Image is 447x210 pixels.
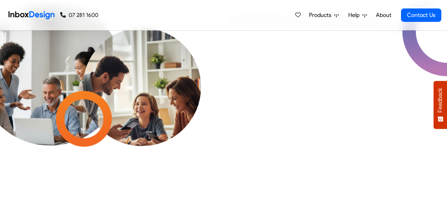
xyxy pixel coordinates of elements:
button: Feedback - Show survey [434,81,447,129]
span: Help [348,11,362,19]
a: Contact Us [401,8,441,22]
a: 07 281 1600 [60,11,98,19]
a: Help [345,8,370,22]
div: n [383,14,392,35]
a: Products [306,8,342,22]
img: parents_with_child.png [68,28,216,175]
div: t [392,17,397,38]
span: Feedback [437,88,443,113]
a: About [374,8,393,22]
div: , [397,20,401,41]
div: C [229,45,241,66]
span: Products [309,11,334,19]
